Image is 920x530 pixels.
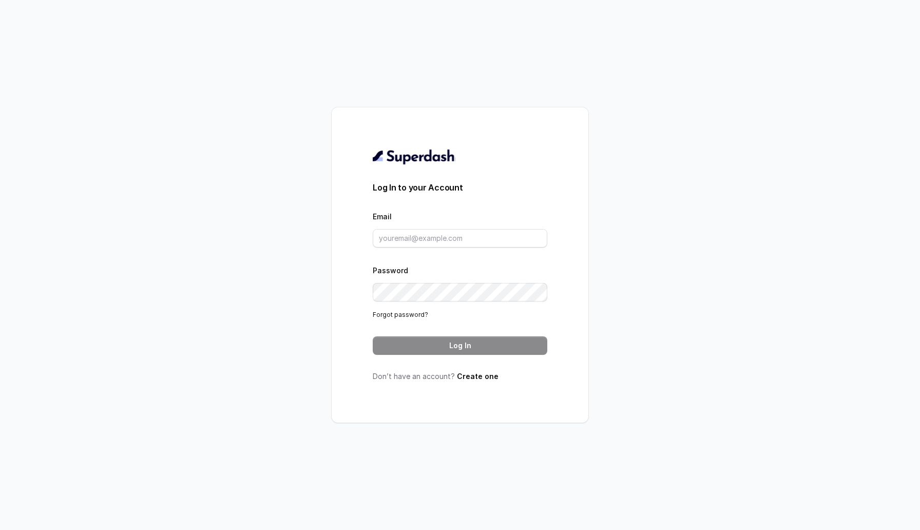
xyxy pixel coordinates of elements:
a: Forgot password? [373,311,428,318]
label: Password [373,266,408,275]
img: light.svg [373,148,455,165]
p: Don’t have an account? [373,371,547,382]
h3: Log In to your Account [373,181,547,194]
input: youremail@example.com [373,229,547,248]
label: Email [373,212,392,221]
a: Create one [457,372,499,381]
button: Log In [373,336,547,355]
